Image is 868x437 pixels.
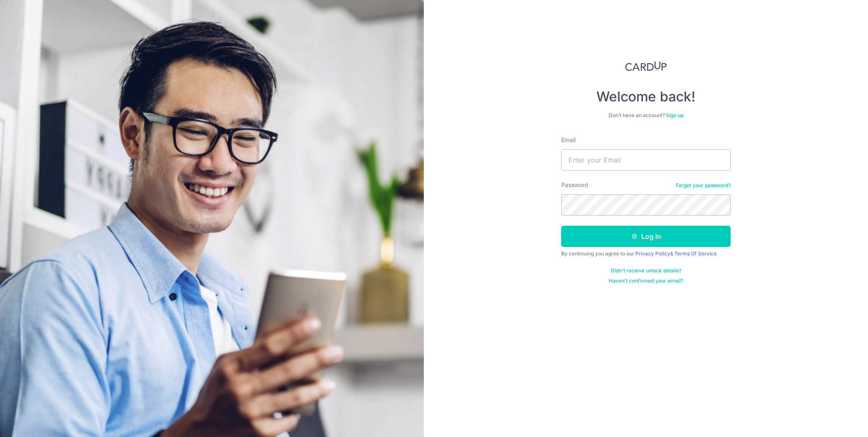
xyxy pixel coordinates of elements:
div: Don’t have an account? [561,112,731,119]
a: Privacy Policy [635,250,670,257]
a: Haven't confirmed your email? [609,277,683,284]
a: Didn't receive unlock details? [611,267,682,274]
label: Email [561,136,576,144]
label: Password [561,181,588,189]
div: By continuing you agree to our & [561,250,731,257]
input: Enter your Email [561,149,731,171]
a: Sign up [666,112,684,118]
a: Forgot your password? [676,182,731,189]
button: Log in [561,226,731,247]
a: Terms Of Service [674,250,717,257]
img: CardUp Logo [625,61,667,71]
h4: Welcome back! [561,88,731,105]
